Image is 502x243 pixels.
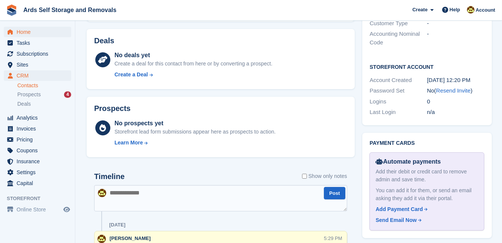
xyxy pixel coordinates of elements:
[302,172,307,180] input: Show only notes
[17,38,62,48] span: Tasks
[94,104,131,113] h2: Prospects
[324,187,345,199] button: Post
[17,91,41,98] span: Prospects
[370,63,484,70] h2: Storefront Account
[17,204,62,215] span: Online Store
[427,30,484,47] div: -
[376,205,475,213] a: Add Payment Card
[427,108,484,117] div: n/a
[376,187,478,202] div: You can add it for them, or send an email asking they add it via their portal.
[436,87,471,94] a: Resend Invite
[94,172,125,181] h2: Timeline
[98,189,106,197] img: Mark McFerran
[370,30,427,47] div: Accounting Nominal Code
[62,205,71,214] a: Preview store
[4,70,71,81] a: menu
[476,6,495,14] span: Account
[376,157,478,166] div: Automate payments
[64,91,71,98] div: 4
[450,6,460,14] span: Help
[370,97,427,106] div: Logins
[370,108,427,117] div: Last Login
[114,60,272,68] div: Create a deal for this contact from here or by converting a prospect.
[376,216,417,224] div: Send Email Now
[376,168,478,184] div: Add their debit or credit card to remove admin and save time.
[4,134,71,145] a: menu
[17,145,62,156] span: Coupons
[4,27,71,37] a: menu
[17,100,31,108] span: Deals
[302,172,347,180] label: Show only notes
[370,140,484,146] h2: Payment cards
[6,5,17,16] img: stora-icon-8386f47178a22dfd0bd8f6a31ec36ba5ce8667c1dd55bd0f319d3a0aa187defe.svg
[4,204,71,215] a: menu
[467,6,475,14] img: Mark McFerran
[4,145,71,156] a: menu
[114,71,148,79] div: Create a Deal
[17,59,62,70] span: Sites
[4,178,71,188] a: menu
[17,134,62,145] span: Pricing
[17,82,71,89] a: Contacts
[4,167,71,178] a: menu
[370,76,427,85] div: Account Created
[4,112,71,123] a: menu
[114,51,272,60] div: No deals yet
[17,49,62,59] span: Subscriptions
[17,156,62,167] span: Insurance
[376,205,423,213] div: Add Payment Card
[7,195,75,202] span: Storefront
[4,156,71,167] a: menu
[17,100,71,108] a: Deals
[110,235,151,241] span: [PERSON_NAME]
[4,123,71,134] a: menu
[427,97,484,106] div: 0
[4,59,71,70] a: menu
[17,70,62,81] span: CRM
[17,123,62,134] span: Invoices
[427,19,484,28] div: -
[114,128,276,136] div: Storefront lead form submissions appear here as prospects to action.
[20,4,119,16] a: Ards Self Storage and Removals
[370,19,427,28] div: Customer Type
[4,49,71,59] a: menu
[427,76,484,85] div: [DATE] 12:20 PM
[98,235,106,243] img: Mark McFerran
[114,139,143,147] div: Learn More
[94,36,114,45] h2: Deals
[114,71,272,79] a: Create a Deal
[412,6,427,14] span: Create
[109,222,125,228] div: [DATE]
[114,119,276,128] div: No prospects yet
[17,112,62,123] span: Analytics
[17,178,62,188] span: Capital
[370,87,427,95] div: Password Set
[324,235,342,242] div: 5:29 PM
[427,87,484,95] div: No
[4,38,71,48] a: menu
[17,91,71,99] a: Prospects 4
[434,87,473,94] span: ( )
[17,27,62,37] span: Home
[114,139,276,147] a: Learn More
[17,167,62,178] span: Settings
